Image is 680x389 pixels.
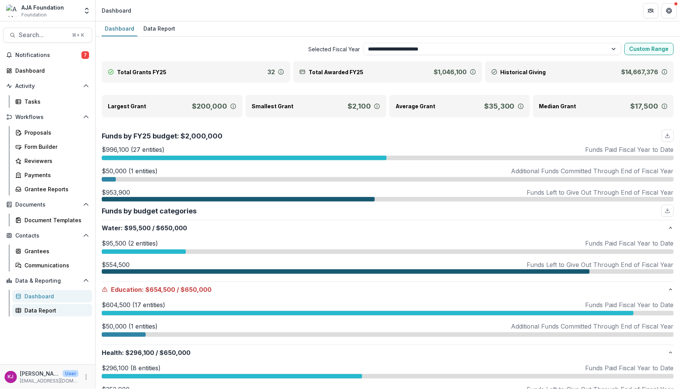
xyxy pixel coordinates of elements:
[102,223,668,233] p: Water : $650,000
[102,206,197,216] p: Funds by budget categories
[15,83,80,90] span: Activity
[586,300,674,309] p: Funds Paid Fiscal Year to Date
[15,52,81,59] span: Notifications
[81,373,91,382] button: More
[24,129,86,137] div: Proposals
[586,239,674,248] p: Funds Paid Fiscal Year to Date
[267,67,275,76] p: 32
[24,143,86,151] div: Form Builder
[12,155,92,167] a: Reviewers
[125,348,154,357] span: $296,100
[12,183,92,195] a: Grantee Reports
[24,292,86,300] div: Dashboard
[102,297,674,345] div: Education:$654,500/$650,000
[102,131,223,141] p: Funds by FY25 budget: $2,000,000
[24,98,86,106] div: Tasks
[124,223,151,233] span: $95,500
[12,259,92,272] a: Communications
[12,126,92,139] a: Proposals
[15,233,80,239] span: Contacts
[3,229,92,242] button: Open Contacts
[102,282,674,297] button: Education:$654,500/$650,000
[631,101,659,111] p: $17,500
[24,247,86,255] div: Grantees
[156,348,158,357] span: /
[192,101,227,111] p: $200,000
[643,3,659,18] button: Partners
[145,285,175,294] span: $654,500
[24,157,86,165] div: Reviewers
[395,102,435,110] p: Average Grant
[102,220,674,236] button: Water:$95,500/$650,000
[20,369,60,378] p: [PERSON_NAME]
[15,67,86,75] div: Dashboard
[3,111,92,123] button: Open Workflows
[586,363,674,373] p: Funds Paid Fiscal Year to Date
[3,49,92,61] button: Notifications7
[511,166,674,176] p: Additional Funds Committed Through End of Fiscal Year
[662,205,674,217] button: download
[15,278,80,284] span: Data & Reporting
[3,199,92,211] button: Open Documents
[24,216,86,224] div: Document Templates
[102,322,158,331] p: $50,000 (1 entities)
[152,223,155,233] span: /
[102,7,131,15] div: Dashboard
[63,370,78,377] p: User
[140,23,178,34] div: Data Report
[140,21,178,36] a: Data Report
[15,202,80,208] span: Documents
[102,260,130,269] p: $554,500
[102,145,164,154] p: $996,100 (27 entities)
[484,101,515,111] p: $35,300
[12,140,92,153] a: Form Builder
[81,51,89,59] span: 7
[102,363,161,373] p: $296,100 (8 entities)
[102,300,165,309] p: $604,500 (17 entities)
[12,245,92,257] a: Grantees
[102,348,668,357] p: Health : $650,000
[12,95,92,108] a: Tasks
[3,80,92,92] button: Open Activity
[662,130,674,142] button: download
[501,68,546,76] p: Historical Giving
[12,304,92,317] a: Data Report
[662,3,677,18] button: Get Help
[3,28,92,43] button: Search...
[511,322,674,331] p: Additional Funds Committed Through End of Fiscal Year
[24,171,86,179] div: Payments
[3,64,92,77] a: Dashboard
[434,67,467,76] p: $1,046,100
[19,31,67,39] span: Search...
[625,43,674,55] button: Custom Range
[6,5,18,17] img: AJA Foundation
[108,102,146,110] p: Largest Grant
[15,114,80,120] span: Workflows
[12,169,92,181] a: Payments
[309,68,363,76] p: Total Awarded FY25
[24,306,86,314] div: Data Report
[20,378,78,384] p: [EMAIL_ADDRESS][DOMAIN_NAME]
[3,275,92,287] button: Open Data & Reporting
[102,345,674,360] button: Health:$296,100/$650,000
[621,67,659,76] p: $14,667,376
[12,290,92,303] a: Dashboard
[527,260,674,269] p: Funds Left to Give Out Through End of Fiscal Year
[24,261,86,269] div: Communications
[527,188,674,197] p: Funds Left to Give Out Through End of Fiscal Year
[81,3,92,18] button: Open entity switcher
[102,23,137,34] div: Dashboard
[102,239,158,248] p: $95,500 (2 entities)
[8,374,14,379] div: Karen Jarrett
[24,185,86,193] div: Grantee Reports
[99,5,134,16] nav: breadcrumb
[102,166,158,176] p: $50,000 (1 entities)
[102,21,137,36] a: Dashboard
[102,45,360,53] span: Selected Fiscal Year
[252,102,293,110] p: Smallest Grant
[21,11,47,18] span: Foundation
[70,31,86,39] div: ⌘ + K
[102,236,674,282] div: Water:$95,500/$650,000
[117,68,166,76] p: Total Grants FY25
[539,102,576,110] p: Median Grant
